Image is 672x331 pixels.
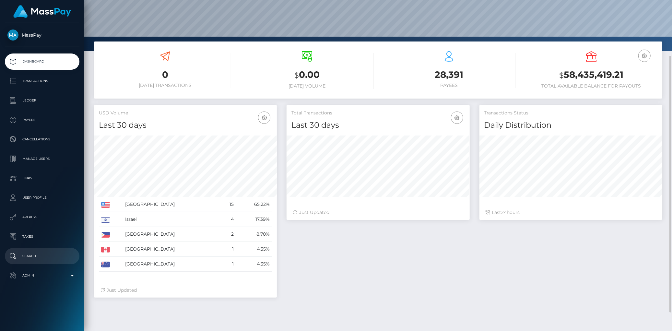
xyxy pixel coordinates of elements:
img: MassPay [7,30,18,41]
a: Cancellations [5,131,79,148]
h3: 28,391 [383,68,515,81]
td: 4.35% [236,242,272,257]
h3: 0 [99,68,231,81]
div: Just Updated [100,287,270,294]
td: 2 [220,227,236,242]
h6: [DATE] Transactions [99,83,231,88]
td: Israel [123,212,220,227]
img: PH.png [101,232,110,238]
td: 4.35% [236,257,272,272]
p: Dashboard [7,57,77,66]
td: 65.22% [236,197,272,212]
a: Links [5,170,79,186]
h6: Payees [383,83,515,88]
h5: Total Transactions [291,110,465,116]
h4: Daily Distribution [484,120,657,131]
p: Taxes [7,232,77,242]
a: API Keys [5,209,79,225]
div: Just Updated [293,209,463,216]
p: Transactions [7,76,77,86]
h5: Transactions Status [484,110,657,116]
h3: 0.00 [241,68,373,82]
p: Admin [7,271,77,280]
p: Links [7,173,77,183]
small: $ [294,71,299,80]
a: Payees [5,112,79,128]
h5: USD Volume [99,110,272,116]
div: Last hours [486,209,656,216]
td: 1 [220,257,236,272]
a: Search [5,248,79,264]
td: 8.70% [236,227,272,242]
a: Admin [5,267,79,284]
td: [GEOGRAPHIC_DATA] [123,227,220,242]
span: 24 [501,209,507,215]
p: Ledger [7,96,77,105]
p: Payees [7,115,77,125]
p: Cancellations [7,135,77,144]
td: [GEOGRAPHIC_DATA] [123,242,220,257]
h6: Total Available Balance for Payouts [525,83,657,89]
img: US.png [101,202,110,208]
p: Manage Users [7,154,77,164]
td: 17.39% [236,212,272,227]
img: MassPay Logo [13,5,71,18]
td: [GEOGRAPHIC_DATA] [123,257,220,272]
a: Taxes [5,229,79,245]
h4: Last 30 days [99,120,272,131]
a: Ledger [5,92,79,109]
span: MassPay [5,32,79,38]
td: 1 [220,242,236,257]
a: User Profile [5,190,79,206]
p: User Profile [7,193,77,203]
p: API Keys [7,212,77,222]
h3: 58,435,419.21 [525,68,657,82]
a: Manage Users [5,151,79,167]
img: IL.png [101,217,110,223]
td: [GEOGRAPHIC_DATA] [123,197,220,212]
td: 4 [220,212,236,227]
a: Dashboard [5,53,79,70]
img: AU.png [101,262,110,267]
h6: [DATE] Volume [241,83,373,89]
p: Search [7,251,77,261]
small: $ [559,71,564,80]
img: CA.png [101,247,110,253]
td: 15 [220,197,236,212]
h4: Last 30 days [291,120,465,131]
a: Transactions [5,73,79,89]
